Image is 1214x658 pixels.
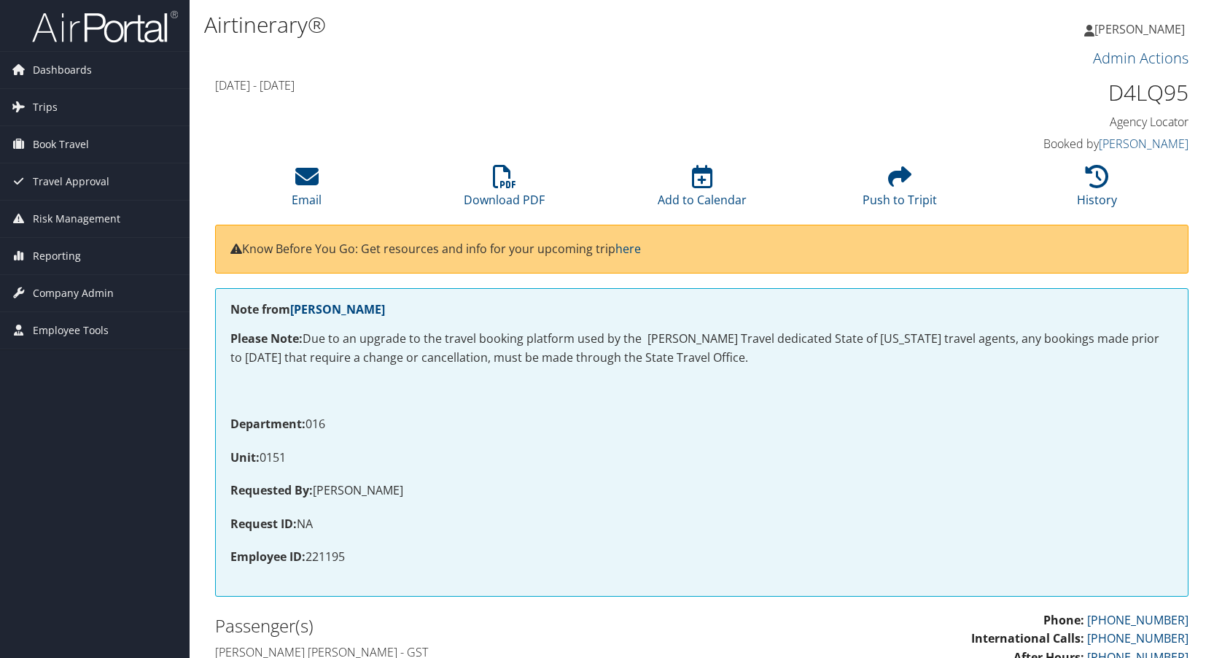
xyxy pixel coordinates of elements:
[863,173,937,208] a: Push to Tripit
[962,114,1188,130] h4: Agency Locator
[1087,612,1188,628] a: [PHONE_NUMBER]
[33,238,81,274] span: Reporting
[230,481,1173,500] p: [PERSON_NAME]
[1099,136,1188,152] a: [PERSON_NAME]
[230,516,297,532] strong: Request ID:
[230,240,1173,259] p: Know Before You Go: Get resources and info for your upcoming trip
[33,163,109,200] span: Travel Approval
[215,614,691,638] h2: Passenger(s)
[1084,7,1199,51] a: [PERSON_NAME]
[230,301,385,317] strong: Note from
[33,275,114,311] span: Company Admin
[230,416,306,432] strong: Department:
[230,330,303,347] strong: Please Note:
[971,630,1084,646] strong: International Calls:
[1087,630,1188,646] a: [PHONE_NUMBER]
[230,415,1173,434] p: 016
[962,136,1188,152] h4: Booked by
[962,77,1188,108] h1: D4LQ95
[33,89,58,125] span: Trips
[1094,21,1185,37] span: [PERSON_NAME]
[1043,612,1084,628] strong: Phone:
[658,173,747,208] a: Add to Calendar
[290,301,385,317] a: [PERSON_NAME]
[615,241,641,257] a: here
[230,549,306,565] strong: Employee ID:
[292,173,322,208] a: Email
[215,77,940,93] h4: [DATE] - [DATE]
[230,482,313,498] strong: Requested By:
[1077,173,1117,208] a: History
[32,9,178,44] img: airportal-logo.png
[1093,48,1188,68] a: Admin Actions
[230,330,1173,367] p: Due to an upgrade to the travel booking platform used by the [PERSON_NAME] Travel dedicated State...
[230,515,1173,534] p: NA
[230,548,1173,567] p: 221195
[33,126,89,163] span: Book Travel
[230,449,1173,468] p: 0151
[464,173,545,208] a: Download PDF
[33,52,92,88] span: Dashboards
[33,312,109,349] span: Employee Tools
[230,449,260,465] strong: Unit:
[33,201,120,237] span: Risk Management
[204,9,868,40] h1: Airtinerary®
